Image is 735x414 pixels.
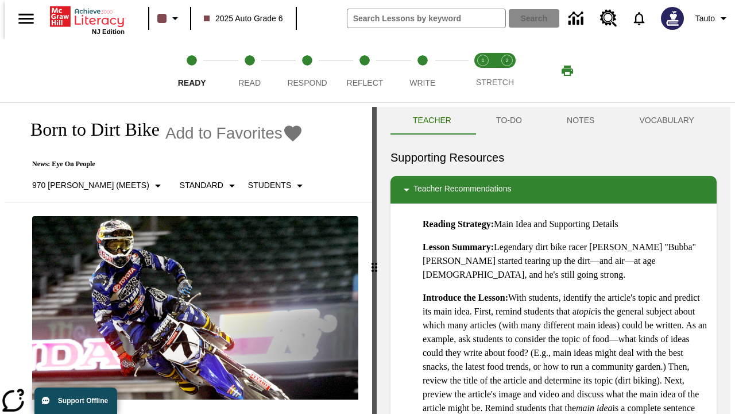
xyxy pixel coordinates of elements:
[466,39,500,102] button: Stretch Read step 1 of 2
[347,78,384,87] span: Reflect
[175,175,243,196] button: Scaffolds, Standard
[695,13,715,25] span: Tauto
[409,78,435,87] span: Write
[50,4,125,35] div: Home
[18,160,311,168] p: News: Eye On People
[577,306,595,316] em: topic
[377,107,730,414] div: activity
[274,39,341,102] button: Respond step 3 of 5
[624,3,654,33] a: Notifications
[490,39,524,102] button: Stretch Respond step 2 of 2
[390,107,474,135] button: Teacher
[9,2,43,36] button: Open side menu
[691,8,735,29] button: Profile/Settings
[331,39,398,102] button: Reflect step 4 of 5
[32,179,149,191] p: 970 [PERSON_NAME] (Meets)
[544,107,617,135] button: NOTES
[390,148,717,167] h6: Supporting Resources
[413,183,511,197] p: Teacher Recommendations
[158,39,225,102] button: Ready step 1 of 5
[34,388,117,414] button: Support Offline
[32,216,358,400] img: Motocross racer James Stewart flies through the air on his dirt bike.
[505,57,508,63] text: 2
[238,78,261,87] span: Read
[562,3,593,34] a: Data Center
[347,9,505,28] input: search field
[423,217,707,231] p: Main Idea and Supporting Details
[423,242,494,252] strong: Lesson Summary:
[28,175,169,196] button: Select Lexile, 970 Lexile (Meets)
[92,28,125,35] span: NJ Edition
[390,107,717,135] div: Instructional Panel Tabs
[423,219,494,229] strong: Reading Strategy:
[593,3,624,34] a: Resource Center, Will open in new tab
[476,78,514,87] span: STRETCH
[390,176,717,204] div: Teacher Recommendations
[481,57,484,63] text: 1
[617,107,717,135] button: VOCABULARY
[423,293,508,302] strong: Introduce the Lesson:
[165,124,283,143] span: Add to Favorites
[243,175,311,196] button: Select Student
[18,119,160,140] h1: Born to Dirt Bike
[178,78,206,87] span: Ready
[165,123,303,143] button: Add to Favorites - Born to Dirt Bike
[248,179,291,191] p: Students
[153,8,187,29] button: Class color is dark brown. Change class color
[180,179,223,191] p: Standard
[576,403,613,413] em: main idea
[661,7,684,30] img: Avatar
[389,39,456,102] button: Write step 5 of 5
[372,107,377,414] div: Press Enter or Spacebar and then press right and left arrow keys to move the slider
[287,78,327,87] span: Respond
[58,397,108,405] span: Support Offline
[549,60,586,81] button: Print
[423,240,707,282] p: Legendary dirt bike racer [PERSON_NAME] "Bubba" [PERSON_NAME] started tearing up the dirt—and air...
[654,3,691,33] button: Select a new avatar
[216,39,283,102] button: Read step 2 of 5
[5,107,372,408] div: reading
[204,13,283,25] span: 2025 Auto Grade 6
[474,107,544,135] button: TO-DO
